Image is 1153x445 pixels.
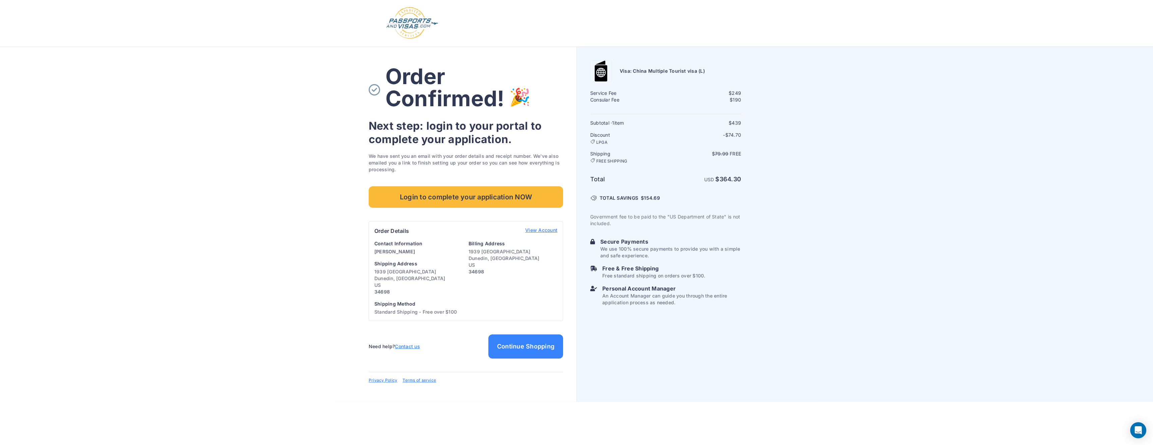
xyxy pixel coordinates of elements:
h6: Shipping Address [374,260,463,267]
span: LPGA [596,140,607,145]
span: 1 [612,120,614,126]
div: $ [666,90,741,97]
h6: Personal Account Manager [602,284,741,293]
p: 1939 [GEOGRAPHIC_DATA] Dunedin, [GEOGRAPHIC_DATA] US [374,268,463,295]
h6: Discount [590,132,665,145]
div: $ [666,120,741,126]
span: 249 [732,90,741,96]
img: order-complete-party.svg [510,87,530,114]
p: Government fee to be paid to the "US Department of State" is not included. [590,213,741,227]
span: 79.99 [715,151,728,156]
strong: 34698 [374,289,390,295]
a: Continue Shopping [488,334,563,359]
h6: Contact Information [374,240,463,247]
h6: Order Details [374,227,409,235]
h6: Service Fee [590,90,665,97]
span: 439 [732,120,741,126]
h3: Next step: login to your portal to complete your application. [369,119,563,146]
p: -$ [666,132,741,138]
h6: Free & Free Shipping [602,264,705,272]
p: We have sent you an email with your order details and receipt number. We've also emailed you a li... [369,153,563,173]
img: Visa: China Multiple Tourist visa (L) [591,61,611,81]
p: We use 100% secure payments to provide you with a simple and safe experience. [600,246,741,259]
p: $ [666,150,741,157]
span: 74.70 [728,132,741,138]
strong: 34698 [469,269,484,274]
span: TOTAL SAVINGS [600,195,638,201]
a: Login to complete your application NOW [369,186,563,208]
span: FREE SHIPPING [596,158,627,164]
a: Contact us [395,343,420,349]
strong: [PERSON_NAME] [374,249,415,254]
a: Privacy Policy [369,378,397,383]
h6: Subtotal · item [590,120,665,126]
span: Free [730,151,741,156]
span: 190 [733,97,741,103]
a: Terms of service [403,378,436,383]
p: Need help? [369,343,420,350]
div: $ [666,97,741,103]
span: $ [641,195,660,201]
h6: Visa: China Multiple Tourist visa (L) [620,68,705,74]
span: 154.69 [644,195,660,201]
h6: Consular Fee [590,97,665,103]
strong: $ [715,176,741,183]
p: 1939 [GEOGRAPHIC_DATA] Dunedin, [GEOGRAPHIC_DATA] US [469,248,557,275]
p: Standard Shipping - Free over $100 [374,309,463,315]
h6: Billing Address [469,240,557,247]
img: Logo [385,7,439,40]
span: 364.30 [720,176,741,183]
p: Free standard shipping on orders over $100. [602,272,705,279]
h6: Total [590,175,665,184]
p: An Account Manager can guide you through the entire application process as needed. [602,293,741,306]
h6: Secure Payments [600,238,741,246]
div: Open Intercom Messenger [1130,422,1146,438]
span: Order Confirmed! [385,63,504,111]
h6: Shipping [590,150,665,164]
h6: Shipping Method [374,301,463,307]
a: View Account [525,227,557,235]
span: USD [704,177,714,182]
